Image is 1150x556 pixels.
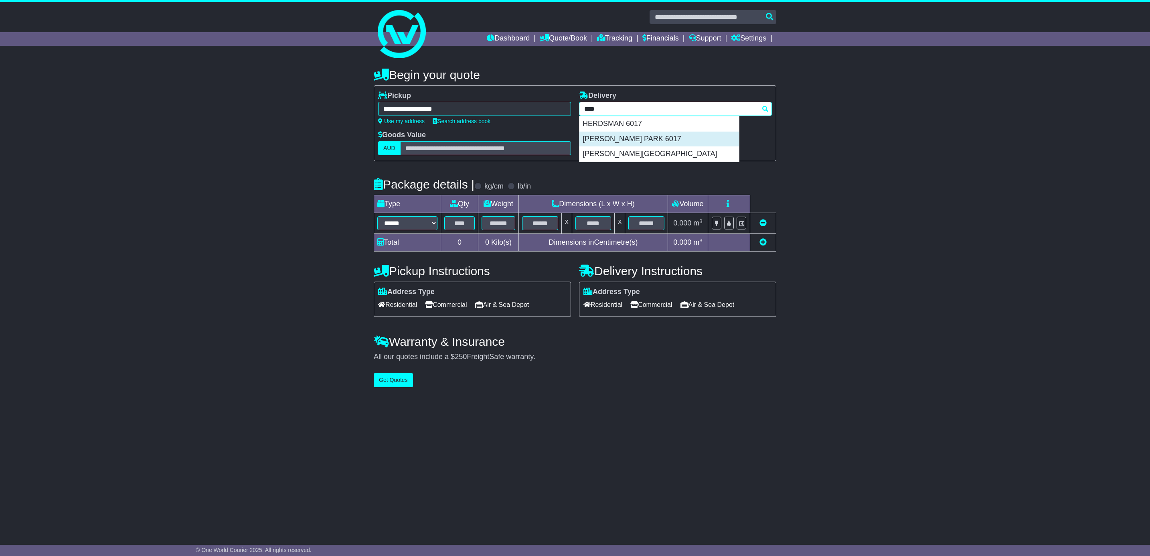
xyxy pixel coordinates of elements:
button: Get Quotes [374,373,413,387]
label: Goods Value [378,131,426,140]
h4: Pickup Instructions [374,264,571,278]
td: Dimensions in Centimetre(s) [518,234,668,252]
a: Support [689,32,721,46]
a: Search address book [433,118,490,124]
typeahead: Please provide city [579,102,772,116]
label: Address Type [583,288,640,296]
td: Volume [668,195,708,213]
h4: Package details | [374,178,474,191]
h4: Warranty & Insurance [374,335,776,348]
a: Dashboard [487,32,530,46]
div: [PERSON_NAME][GEOGRAPHIC_DATA] [579,146,739,162]
a: Use my address [378,118,425,124]
label: AUD [378,141,401,155]
sup: 3 [699,218,703,224]
span: © One World Courier 2025. All rights reserved. [196,547,312,553]
span: 0.000 [673,238,691,246]
h4: Delivery Instructions [579,264,776,278]
td: Weight [478,195,519,213]
td: Total [374,234,441,252]
td: x [561,213,572,234]
td: x [615,213,625,234]
span: Air & Sea Depot [475,298,529,311]
span: 0 [485,238,489,246]
label: Pickup [378,91,411,100]
a: Tracking [597,32,632,46]
td: Dimensions (L x W x H) [518,195,668,213]
span: Residential [583,298,622,311]
h4: Begin your quote [374,68,776,81]
td: Qty [441,195,478,213]
span: 250 [455,353,467,361]
a: Settings [731,32,766,46]
label: lb/in [518,182,531,191]
span: Residential [378,298,417,311]
a: Quote/Book [540,32,587,46]
span: 0.000 [673,219,691,227]
sup: 3 [699,237,703,244]
label: Delivery [579,91,616,100]
td: Type [374,195,441,213]
span: m [693,219,703,227]
div: All our quotes include a $ FreightSafe warranty. [374,353,776,361]
td: 0 [441,234,478,252]
span: Commercial [425,298,467,311]
td: Kilo(s) [478,234,519,252]
a: Financials [642,32,679,46]
div: HERDSMAN 6017 [579,116,739,132]
div: [PERSON_NAME] PARK 6017 [579,132,739,147]
span: m [693,238,703,246]
label: kg/cm [484,182,504,191]
label: Address Type [378,288,435,296]
span: Commercial [630,298,672,311]
a: Add new item [759,238,767,246]
span: Air & Sea Depot [680,298,735,311]
a: Remove this item [759,219,767,227]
